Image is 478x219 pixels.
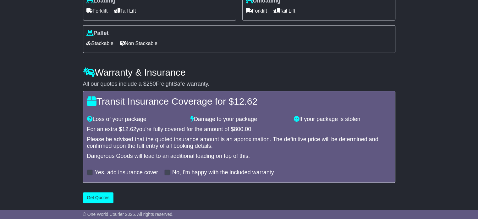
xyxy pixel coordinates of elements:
[83,212,174,217] span: © One World Courier 2025. All rights reserved.
[86,30,109,37] label: Pallet
[172,169,274,176] label: No, I'm happy with the included warranty
[114,6,136,16] span: Tail Lift
[83,192,114,203] button: Get Quotes
[87,96,391,107] h4: Transit Insurance Coverage for $
[95,169,158,176] label: Yes, add insurance cover
[83,67,395,78] h4: Warranty & Insurance
[83,81,395,88] div: All our quotes include a $ FreightSafe warranty.
[246,6,267,16] span: Forklift
[86,6,108,16] span: Forklift
[187,116,291,123] div: Damage to your package
[87,153,391,160] div: Dangerous Goods will lead to an additional loading on top of this.
[87,126,391,133] div: For an extra $ you're fully covered for the amount of $ .
[84,116,187,123] div: Loss of your package
[122,126,136,132] span: 12.62
[120,38,157,48] span: Non Stackable
[86,38,113,48] span: Stackable
[234,126,251,132] span: 800.00
[146,81,156,87] span: 250
[87,136,391,150] div: Please be advised that the quoted insurance amount is an approximation. The definitive price will...
[234,96,257,107] span: 12.62
[291,116,394,123] div: If your package is stolen
[273,6,295,16] span: Tail Lift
